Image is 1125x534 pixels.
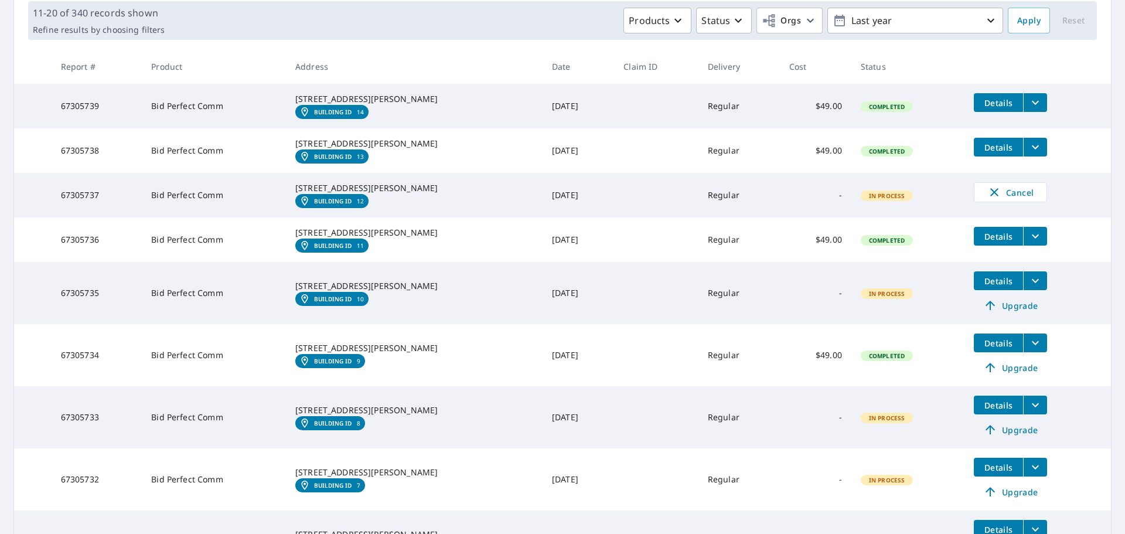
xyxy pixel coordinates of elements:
[295,149,369,164] a: Building ID13
[981,485,1040,499] span: Upgrade
[756,8,823,33] button: Orgs
[1023,334,1047,352] button: filesDropdownBtn-67305734
[295,292,369,306] a: Building ID10
[701,13,730,28] p: Status
[629,13,670,28] p: Products
[981,142,1016,153] span: Details
[981,360,1040,375] span: Upgrade
[698,84,780,128] td: Regular
[543,49,614,84] th: Date
[295,93,533,105] div: [STREET_ADDRESS][PERSON_NAME]
[142,386,286,448] td: Bid Perfect Comm
[696,8,752,33] button: Status
[52,173,142,217] td: 67305737
[295,227,533,239] div: [STREET_ADDRESS][PERSON_NAME]
[1023,138,1047,157] button: filesDropdownBtn-67305738
[295,105,369,119] a: Building ID14
[142,262,286,324] td: Bid Perfect Comm
[52,386,142,448] td: 67305733
[862,290,912,298] span: In Process
[295,354,365,368] a: Building ID9
[543,324,614,386] td: [DATE]
[1023,93,1047,112] button: filesDropdownBtn-67305739
[974,420,1047,439] a: Upgrade
[981,275,1016,287] span: Details
[847,11,984,31] p: Last year
[762,13,801,28] span: Orgs
[286,49,543,84] th: Address
[543,448,614,511] td: [DATE]
[780,49,851,84] th: Cost
[698,324,780,386] td: Regular
[314,420,352,427] em: Building ID
[295,239,369,253] a: Building ID11
[295,280,533,292] div: [STREET_ADDRESS][PERSON_NAME]
[52,324,142,386] td: 67305734
[1017,13,1041,28] span: Apply
[1023,458,1047,477] button: filesDropdownBtn-67305732
[974,271,1023,290] button: detailsBtn-67305735
[142,84,286,128] td: Bid Perfect Comm
[314,153,352,160] em: Building ID
[862,414,912,422] span: In Process
[295,194,369,208] a: Building ID12
[974,458,1023,477] button: detailsBtn-67305732
[33,6,165,20] p: 11-20 of 340 records shown
[314,108,352,115] em: Building ID
[295,182,533,194] div: [STREET_ADDRESS][PERSON_NAME]
[1023,271,1047,290] button: filesDropdownBtn-67305735
[698,217,780,262] td: Regular
[981,462,1016,473] span: Details
[543,84,614,128] td: [DATE]
[974,182,1047,202] button: Cancel
[780,217,851,262] td: $49.00
[862,103,912,111] span: Completed
[52,262,142,324] td: 67305735
[295,342,533,354] div: [STREET_ADDRESS][PERSON_NAME]
[698,262,780,324] td: Regular
[52,49,142,84] th: Report #
[295,404,533,416] div: [STREET_ADDRESS][PERSON_NAME]
[543,262,614,324] td: [DATE]
[862,352,912,360] span: Completed
[52,217,142,262] td: 67305736
[974,138,1023,157] button: detailsBtn-67305738
[780,386,851,448] td: -
[142,324,286,386] td: Bid Perfect Comm
[698,128,780,173] td: Regular
[142,173,286,217] td: Bid Perfect Comm
[698,386,780,448] td: Regular
[543,173,614,217] td: [DATE]
[1023,396,1047,414] button: filesDropdownBtn-67305733
[295,138,533,149] div: [STREET_ADDRESS][PERSON_NAME]
[862,476,912,484] span: In Process
[981,97,1016,108] span: Details
[981,400,1016,411] span: Details
[974,227,1023,246] button: detailsBtn-67305736
[780,324,851,386] td: $49.00
[981,423,1040,437] span: Upgrade
[827,8,1003,33] button: Last year
[981,231,1016,242] span: Details
[974,358,1047,377] a: Upgrade
[52,448,142,511] td: 67305732
[295,467,533,478] div: [STREET_ADDRESS][PERSON_NAME]
[698,49,780,84] th: Delivery
[780,84,851,128] td: $49.00
[314,242,352,249] em: Building ID
[981,338,1016,349] span: Details
[52,128,142,173] td: 67305738
[623,8,691,33] button: Products
[314,358,352,365] em: Building ID
[295,416,365,430] a: Building ID8
[981,298,1040,312] span: Upgrade
[33,25,165,35] p: Refine results by choosing filters
[543,217,614,262] td: [DATE]
[862,192,912,200] span: In Process
[314,198,352,205] em: Building ID
[52,84,142,128] td: 67305739
[986,185,1035,199] span: Cancel
[314,295,352,302] em: Building ID
[862,147,912,155] span: Completed
[1023,227,1047,246] button: filesDropdownBtn-67305736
